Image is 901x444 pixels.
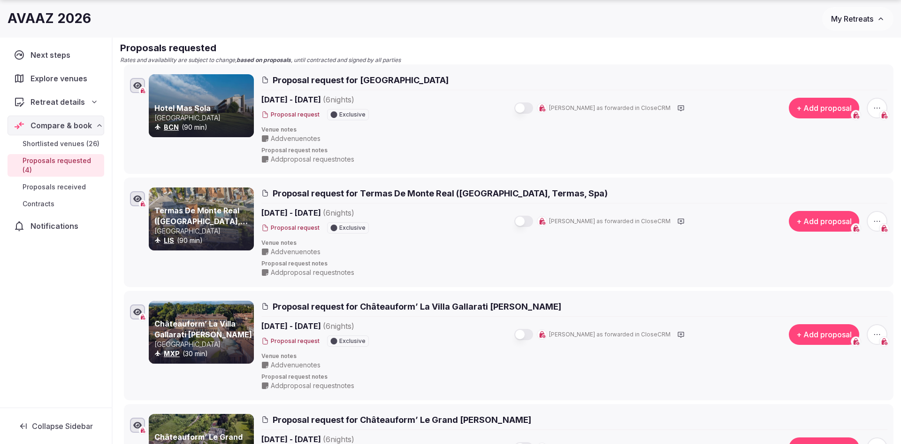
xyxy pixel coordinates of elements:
[549,218,671,226] span: [PERSON_NAME] as forwarded in CloseCRM
[154,236,252,245] div: (90 min)
[8,9,91,28] h1: AVAAZ 2026
[271,381,354,390] span: Add proposal request notes
[261,373,887,381] span: Proposal request notes
[549,331,671,339] span: [PERSON_NAME] as forwarded in CloseCRM
[164,123,179,131] a: BCN
[323,95,354,104] span: ( 6 night s )
[261,352,887,360] span: Venue notes
[23,156,100,175] span: Proposals requested (4)
[261,239,887,247] span: Venue notes
[8,45,104,65] a: Next steps
[339,338,366,344] span: Exclusive
[31,120,92,131] span: Compare & book
[261,337,320,345] button: Proposal request
[23,182,86,192] span: Proposals received
[32,421,93,431] span: Collapse Sidebar
[31,73,91,84] span: Explore venues
[8,137,104,150] a: Shortlisted venues (26)
[154,340,252,349] p: [GEOGRAPHIC_DATA]
[120,41,893,55] h2: Proposals requested
[271,268,354,277] span: Add proposal request notes
[271,360,321,370] span: Add venue notes
[154,349,252,358] div: (30 min)
[273,74,449,86] span: Proposal request for [GEOGRAPHIC_DATA]
[831,14,873,23] span: My Retreats
[789,324,859,345] button: + Add proposal
[8,416,104,436] button: Collapse Sidebar
[261,94,427,105] span: [DATE] - [DATE]
[789,211,859,232] button: + Add proposal
[273,187,608,199] span: Proposal request for Termas De Monte Real ([GEOGRAPHIC_DATA], Termas, Spa)
[822,7,893,31] button: My Retreats
[323,208,354,218] span: ( 6 night s )
[261,260,887,268] span: Proposal request notes
[154,206,248,236] a: Termas De Monte Real ([GEOGRAPHIC_DATA], Termas, Spa)
[31,96,85,108] span: Retreat details
[549,104,671,112] span: [PERSON_NAME] as forwarded in CloseCRM
[261,147,887,155] span: Proposal request notes
[154,113,252,123] p: [GEOGRAPHIC_DATA]
[8,197,104,210] a: Contracts
[154,103,211,113] a: Hotel Mas Sola
[8,69,104,88] a: Explore venues
[164,236,174,244] a: LIS
[271,247,321,257] span: Add venue notes
[154,319,252,339] a: Châteauform’ La Villa Gallarati [PERSON_NAME]
[120,56,893,64] p: Rates and availability are subject to change, , until contracted and signed by all parties
[31,49,74,61] span: Next steps
[323,321,354,331] span: ( 6 night s )
[8,216,104,236] a: Notifications
[339,225,366,231] span: Exclusive
[273,414,531,426] span: Proposal request for Châteauform’ Le Grand [PERSON_NAME]
[261,111,320,119] button: Proposal request
[154,226,252,236] p: [GEOGRAPHIC_DATA]
[271,134,321,143] span: Add venue notes
[261,126,887,134] span: Venue notes
[23,199,54,209] span: Contracts
[261,207,427,218] span: [DATE] - [DATE]
[261,224,320,232] button: Proposal request
[323,435,354,444] span: ( 6 night s )
[8,180,104,194] a: Proposals received
[31,220,82,232] span: Notifications
[8,154,104,177] a: Proposals requested (4)
[271,155,354,164] span: Add proposal request notes
[339,112,366,117] span: Exclusive
[154,123,252,132] div: (90 min)
[237,56,291,63] strong: based on proposals
[273,301,561,312] span: Proposal request for Châteauform’ La Villa Gallarati [PERSON_NAME]
[789,98,859,118] button: + Add proposal
[164,350,180,358] a: MXP
[261,320,427,332] span: [DATE] - [DATE]
[23,139,99,148] span: Shortlisted venues (26)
